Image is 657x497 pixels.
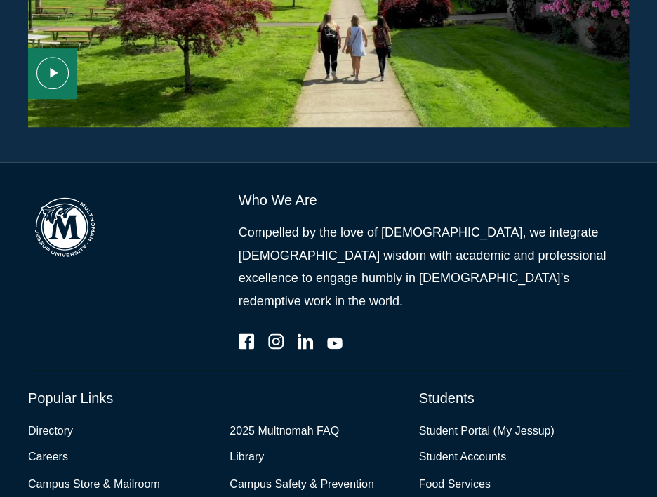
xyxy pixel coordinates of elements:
[230,421,339,442] a: 2025 Multnomah FAQ
[28,388,418,408] h6: Popular Links
[239,333,254,349] a: Facebook
[418,447,506,468] a: Student Accounts
[418,388,629,408] h6: Students
[28,474,160,494] a: Campus Store & Mailroom
[28,190,102,264] img: Multnomah Campus of Jessup University logo
[28,447,68,468] a: Careers
[268,333,284,349] a: Instagram
[28,421,73,442] a: Directory
[230,447,264,468] a: Library
[418,474,490,494] a: Food Services
[418,421,554,442] a: Student Portal (My Jessup)
[298,333,313,349] a: LinkedIn
[327,333,343,349] a: YouTube
[239,190,629,210] h6: Who We Are
[239,221,629,312] p: Compelled by the love of [DEMOGRAPHIC_DATA], we integrate [DEMOGRAPHIC_DATA] wisdom with academic...
[230,474,373,494] a: Campus Safety & Prevention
